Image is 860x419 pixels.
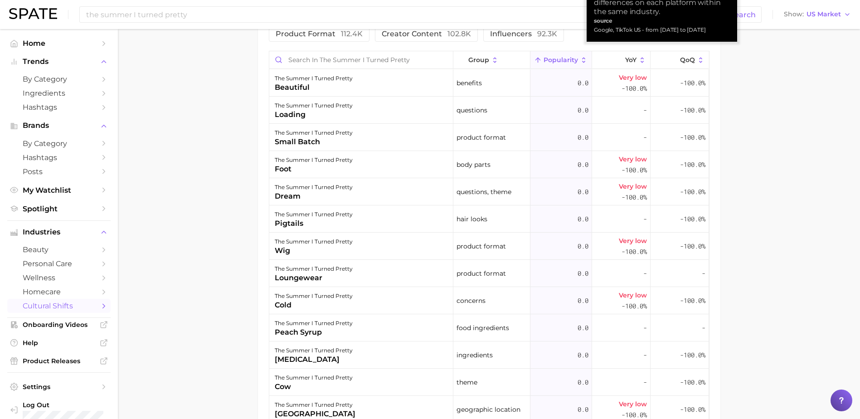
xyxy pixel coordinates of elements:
[7,336,111,350] a: Help
[23,153,95,162] span: Hashtags
[341,29,363,38] span: 112.4k
[269,260,709,287] button: the summer i turned prettyloungewearproduct format0.0--
[269,314,709,341] button: the summer i turned prettypeach syrupfood ingredients0.0--
[275,100,353,111] div: the summer i turned pretty
[643,105,647,116] span: -
[23,89,95,97] span: Ingredients
[578,186,588,197] span: 0.0
[23,383,95,391] span: Settings
[622,301,647,312] span: -100.0%
[23,167,95,176] span: Posts
[23,357,95,365] span: Product Releases
[23,39,95,48] span: Home
[457,186,511,197] span: questions, theme
[619,72,647,83] span: Very low
[680,350,705,361] span: -100.0%
[578,105,588,116] span: 0.0
[643,214,647,224] span: -
[275,155,353,166] div: the summer i turned pretty
[269,369,709,396] button: the summer i turned prettycowtheme0.0--100.0%
[269,205,709,233] button: the summer i turned prettypigtailshair looks0.0--100.0%
[7,257,111,271] a: personal care
[457,377,477,388] span: theme
[807,12,841,17] span: US Market
[23,339,95,347] span: Help
[457,404,520,415] span: geographic location
[275,245,353,256] div: wig
[619,399,647,409] span: Very low
[544,56,578,63] span: Popularity
[269,69,709,97] button: the summer i turned prettybeautifulbenefits0.0Very low-100.0%-100.0%
[23,401,119,409] span: Log Out
[7,225,111,239] button: Industries
[680,105,705,116] span: -100.0%
[269,341,709,369] button: the summer i turned pretty[MEDICAL_DATA]ingredients0.0--100.0%
[453,51,530,69] button: group
[269,151,709,178] button: the summer i turned prettyfootbody parts0.0Very low-100.0%-100.0%
[7,318,111,331] a: Onboarding Videos
[490,30,557,38] span: influencers
[578,132,588,143] span: 0.0
[578,241,588,252] span: 0.0
[23,103,95,112] span: Hashtags
[23,259,95,268] span: personal care
[275,300,353,311] div: cold
[578,350,588,361] span: 0.0
[537,29,557,38] span: 92.3k
[275,209,353,220] div: the summer i turned pretty
[7,100,111,114] a: Hashtags
[702,268,705,279] span: -
[23,273,95,282] span: wellness
[7,86,111,100] a: Ingredients
[275,400,355,410] div: the summer i turned pretty
[7,354,111,368] a: Product Releases
[275,381,353,392] div: cow
[23,75,95,83] span: by Category
[275,82,353,93] div: beautiful
[23,321,95,329] span: Onboarding Videos
[23,302,95,310] span: cultural shifts
[275,273,353,283] div: loungewear
[7,165,111,179] a: Posts
[643,350,647,361] span: -
[275,327,353,338] div: peach syrup
[7,55,111,68] button: Trends
[782,9,853,20] button: ShowUS Market
[643,132,647,143] span: -
[7,119,111,132] button: Brands
[275,263,353,274] div: the summer i turned pretty
[457,295,486,306] span: concerns
[7,285,111,299] a: homecare
[7,299,111,313] a: cultural shifts
[578,214,588,224] span: 0.0
[275,73,353,84] div: the summer i turned pretty
[275,354,353,365] div: [MEDICAL_DATA]
[275,191,353,202] div: dream
[784,12,804,17] span: Show
[457,322,509,333] span: food ingredients
[23,122,95,130] span: Brands
[643,268,647,279] span: -
[7,183,111,197] a: My Watchlist
[578,159,588,170] span: 0.0
[269,287,709,314] button: the summer i turned prettycoldconcerns0.0Very low-100.0%-100.0%
[7,72,111,86] a: by Category
[680,377,705,388] span: -100.0%
[702,322,705,333] span: -
[592,51,651,69] button: YoY
[680,241,705,252] span: -100.0%
[622,165,647,175] span: -100.0%
[23,228,95,236] span: Industries
[269,178,709,205] button: the summer i turned prettydreamquestions, theme0.0Very low-100.0%-100.0%
[578,404,588,415] span: 0.0
[275,109,353,120] div: loading
[625,56,636,63] span: YoY
[269,233,709,260] button: the summer i turned prettywigproduct format0.0Very low-100.0%-100.0%
[7,380,111,394] a: Settings
[7,36,111,50] a: Home
[275,318,353,329] div: the summer i turned pretty
[578,322,588,333] span: 0.0
[680,159,705,170] span: -100.0%
[619,154,647,165] span: Very low
[730,10,756,19] span: Search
